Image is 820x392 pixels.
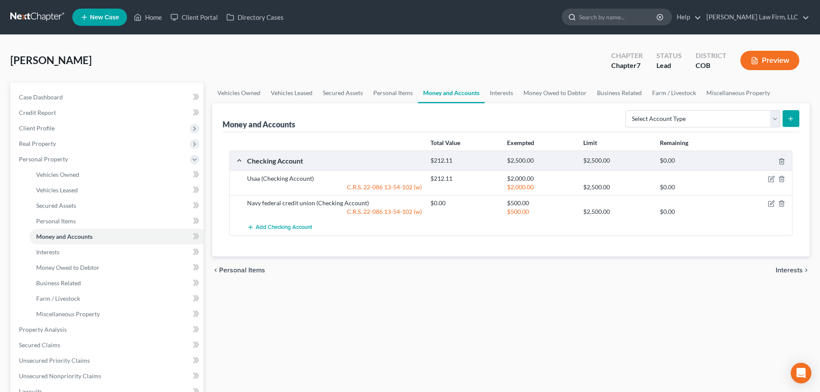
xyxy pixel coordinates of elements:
a: Unsecured Nonpriority Claims [12,368,204,384]
span: Vehicles Owned [36,171,79,178]
strong: Remaining [660,139,688,146]
div: Chapter [611,61,643,71]
a: Secured Claims [12,337,204,353]
a: Unsecured Priority Claims [12,353,204,368]
i: chevron_right [803,267,810,274]
span: Business Related [36,279,81,287]
div: District [696,51,727,61]
div: $0.00 [426,199,502,207]
a: Interests [29,244,204,260]
span: Secured Assets [36,202,76,209]
div: C.R.S. 22-086 13-54-102 (w) [243,183,426,191]
button: Interests chevron_right [776,267,810,274]
button: chevron_left Personal Items [212,267,265,274]
div: Checking Account [243,156,426,165]
a: Vehicles Leased [29,182,204,198]
a: Business Related [29,275,204,291]
a: Vehicles Leased [266,83,318,103]
button: Add Checking Account [247,219,312,235]
div: $2,500.00 [579,183,655,191]
a: Money Owed to Debtor [29,260,204,275]
a: Money and Accounts [418,83,485,103]
span: Miscellaneous Property [36,310,100,318]
a: Miscellaneous Property [701,83,775,103]
i: chevron_left [212,267,219,274]
div: Status [656,51,682,61]
span: New Case [90,14,119,21]
strong: Exempted [507,139,534,146]
div: Money and Accounts [223,119,295,130]
a: Property Analysis [12,322,204,337]
div: $212.11 [426,157,502,165]
span: Secured Claims [19,341,60,349]
strong: Total Value [430,139,460,146]
span: 7 [637,61,641,69]
a: Money Owed to Debtor [518,83,592,103]
span: Personal Items [219,267,265,274]
a: Interests [485,83,518,103]
div: COB [696,61,727,71]
div: Usaa (Checking Account) [243,174,426,183]
button: Preview [740,51,799,70]
a: Personal Items [368,83,418,103]
div: $2,500.00 [503,157,579,165]
input: Search by name... [579,9,658,25]
a: Business Related [592,83,647,103]
span: Client Profile [19,124,55,132]
a: Directory Cases [222,9,288,25]
a: Miscellaneous Property [29,306,204,322]
span: Money Owed to Debtor [36,264,99,271]
span: Real Property [19,140,56,147]
strong: Limit [583,139,597,146]
div: $212.11 [426,174,502,183]
span: Vehicles Leased [36,186,78,194]
a: Home [130,9,166,25]
div: Lead [656,61,682,71]
div: $2,500.00 [579,157,655,165]
a: Personal Items [29,213,204,229]
div: $2,000.00 [503,183,579,191]
a: Help [672,9,701,25]
a: Farm / Livestock [647,83,701,103]
div: $0.00 [656,183,732,191]
a: [PERSON_NAME] Law Firm, LLC [702,9,809,25]
span: Add Checking Account [256,224,312,231]
span: Money and Accounts [36,233,93,240]
span: Property Analysis [19,326,67,333]
span: Case Dashboard [19,93,63,101]
div: $2,000.00 [503,174,579,183]
span: Interests [776,267,803,274]
div: $500.00 [503,199,579,207]
div: $0.00 [656,157,732,165]
div: Open Intercom Messenger [791,363,811,383]
div: $2,500.00 [579,207,655,216]
span: Unsecured Priority Claims [19,357,90,364]
span: Unsecured Nonpriority Claims [19,372,101,380]
span: Interests [36,248,59,256]
div: Navy federal credit union (Checking Account) [243,199,426,207]
div: $500.00 [503,207,579,216]
span: Personal Items [36,217,76,225]
div: C.R.S. 22-086 13-54-102 (w) [243,207,426,216]
a: Secured Assets [29,198,204,213]
a: Money and Accounts [29,229,204,244]
span: [PERSON_NAME] [10,54,92,66]
a: Credit Report [12,105,204,120]
a: Farm / Livestock [29,291,204,306]
a: Vehicles Owned [29,167,204,182]
span: Credit Report [19,109,56,116]
div: $0.00 [656,207,732,216]
a: Vehicles Owned [212,83,266,103]
span: Personal Property [19,155,68,163]
span: Farm / Livestock [36,295,80,302]
a: Client Portal [166,9,222,25]
div: Chapter [611,51,643,61]
a: Case Dashboard [12,90,204,105]
a: Secured Assets [318,83,368,103]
